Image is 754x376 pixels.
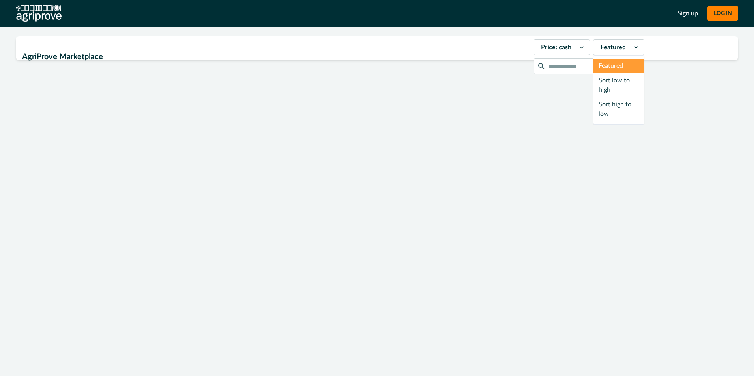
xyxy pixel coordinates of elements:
a: Sign up [677,9,698,18]
h2: AgriProve Marketplace [22,49,529,64]
div: Featured [593,59,644,73]
button: LOG IN [707,6,738,21]
div: Sort high to low [593,97,644,121]
div: Sort low to high [593,73,644,97]
img: AgriProve logo [16,5,62,22]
